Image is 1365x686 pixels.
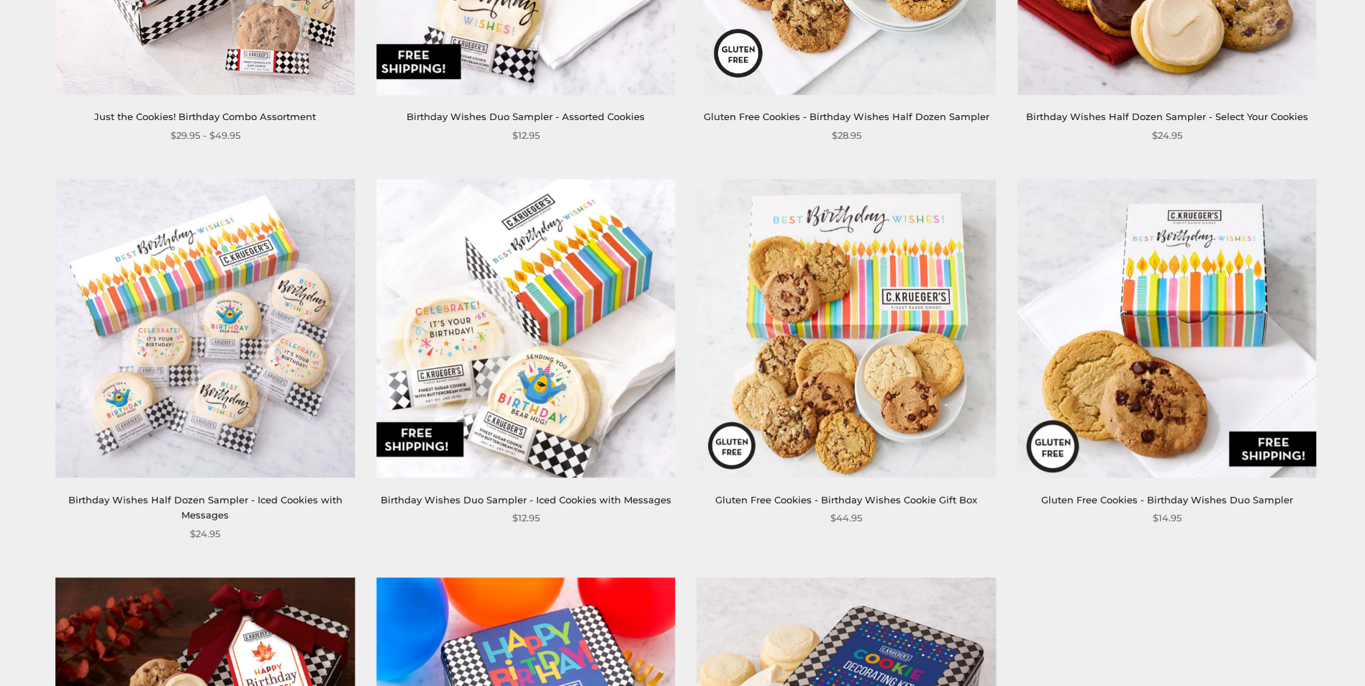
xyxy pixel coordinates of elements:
[68,494,343,521] a: Birthday Wishes Half Dozen Sampler - Iced Cookies with Messages
[1026,111,1308,122] a: Birthday Wishes Half Dozen Sampler - Select Your Cookies
[1153,511,1182,526] span: $14.95
[190,526,220,541] span: $24.95
[832,128,861,143] span: $28.95
[715,494,977,506] a: Gluten Free Cookies - Birthday Wishes Cookie Gift Box
[376,179,676,478] img: Birthday Wishes Duo Sampler - Iced Cookies with Messages
[830,511,862,526] span: $44.95
[94,111,316,122] a: Just the Cookies! Birthday Combo Assortment
[512,511,540,526] span: $12.95
[407,111,645,122] a: Birthday Wishes Duo Sampler - Assorted Cookies
[1152,128,1182,143] span: $24.95
[12,631,149,674] iframe: Sign Up via Text for Offers
[704,111,989,122] a: Gluten Free Cookies - Birthday Wishes Half Dozen Sampler
[1041,494,1293,506] a: Gluten Free Cookies - Birthday Wishes Duo Sampler
[171,128,240,143] span: $29.95 - $49.95
[697,179,996,478] img: Gluten Free Cookies - Birthday Wishes Cookie Gift Box
[512,128,540,143] span: $12.95
[1017,179,1317,478] img: Gluten Free Cookies - Birthday Wishes Duo Sampler
[381,494,671,506] a: Birthday Wishes Duo Sampler - Iced Cookies with Messages
[55,179,355,478] img: Birthday Wishes Half Dozen Sampler - Iced Cookies with Messages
